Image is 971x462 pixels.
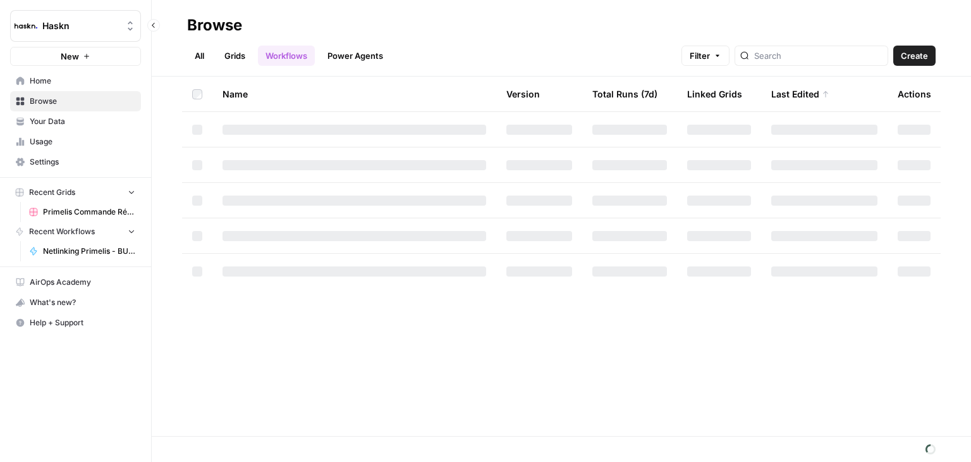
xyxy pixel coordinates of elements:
a: All [187,46,212,66]
button: Filter [681,46,730,66]
span: Settings [30,156,135,168]
button: Workspace: Haskn [10,10,141,42]
span: Help + Support [30,317,135,328]
span: AirOps Academy [30,277,135,288]
span: Primelis Commande Rédaction Netlinking (2).csv [43,206,135,218]
a: Browse [10,91,141,111]
a: AirOps Academy [10,272,141,292]
span: Usage [30,136,135,147]
span: Netlinking Primelis - BU FR [43,246,135,257]
button: Recent Grids [10,183,141,202]
span: Create [901,49,928,62]
div: Linked Grids [687,77,742,111]
span: Home [30,75,135,87]
a: Grids [217,46,253,66]
a: Workflows [258,46,315,66]
div: Actions [898,77,931,111]
img: Haskn Logo [15,15,37,37]
a: Power Agents [320,46,391,66]
a: Home [10,71,141,91]
span: Filter [690,49,710,62]
a: Settings [10,152,141,172]
span: New [61,50,79,63]
a: Usage [10,132,141,152]
div: Last Edited [771,77,829,111]
a: Your Data [10,111,141,132]
a: Primelis Commande Rédaction Netlinking (2).csv [23,202,141,222]
button: New [10,47,141,66]
div: Browse [187,15,242,35]
button: Help + Support [10,313,141,333]
button: Create [893,46,936,66]
input: Search [754,49,882,62]
a: Netlinking Primelis - BU FR [23,241,141,261]
span: Recent Grids [29,187,75,198]
span: Recent Workflows [29,226,95,237]
div: Total Runs (7d) [592,77,657,111]
div: Version [506,77,540,111]
button: Recent Workflows [10,222,141,241]
div: What's new? [11,293,140,312]
span: Haskn [42,20,119,32]
span: Browse [30,96,135,107]
div: Name [223,77,486,111]
span: Your Data [30,116,135,127]
button: What's new? [10,292,141,313]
